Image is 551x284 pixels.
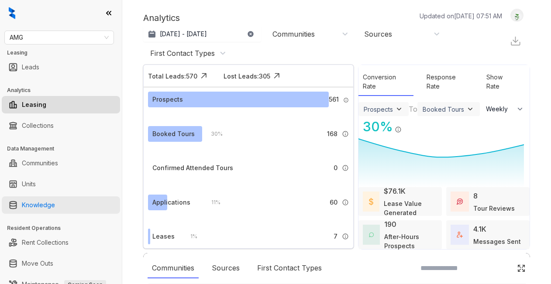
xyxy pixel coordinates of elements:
[270,69,283,82] img: Click Icon
[150,48,215,58] div: First Contact Types
[160,30,207,38] p: [DATE] - [DATE]
[473,237,521,246] div: Messages Sent
[342,199,349,206] img: Info
[342,130,349,137] img: Info
[2,196,120,214] li: Knowledge
[7,86,122,94] h3: Analytics
[22,196,55,214] a: Knowledge
[22,96,46,113] a: Leasing
[148,258,199,278] div: Communities
[369,198,373,205] img: LeaseValue
[253,258,326,278] div: First Contact Types
[203,198,220,207] div: 11 %
[384,219,396,229] div: 190
[152,163,233,173] div: Confirmed Attended Tours
[272,29,315,39] div: Communities
[358,68,413,96] div: Conversion Rate
[473,191,478,201] div: 8
[22,58,39,76] a: Leads
[207,258,244,278] div: Sources
[2,234,120,251] li: Rent Collections
[7,49,122,57] h3: Leasing
[384,232,437,250] div: After-Hours Prospects
[384,199,437,217] div: Lease Value Generated
[152,232,175,241] div: Leases
[202,129,223,139] div: 30 %
[2,117,120,134] li: Collections
[482,68,521,96] div: Show Rate
[517,264,526,273] img: Click Icon
[182,232,197,241] div: 1 %
[22,175,36,193] a: Units
[384,186,406,196] div: $76.1K
[22,255,53,272] a: Move Outs
[423,106,464,113] div: Booked Tours
[402,118,415,131] img: Click Icon
[364,29,392,39] div: Sources
[327,129,337,139] span: 168
[364,106,393,113] div: Prospects
[499,264,506,272] img: SearchIcon
[197,69,210,82] img: Click Icon
[457,232,463,238] img: TotalFum
[342,233,349,240] img: Info
[409,104,417,114] div: To
[2,96,120,113] li: Leasing
[358,117,393,137] div: 30 %
[343,97,349,103] img: Info
[152,95,183,104] div: Prospects
[224,72,270,81] div: Lost Leads: 305
[7,145,122,153] h3: Data Management
[2,255,120,272] li: Move Outs
[395,105,403,113] img: ViewFilterArrow
[329,95,339,104] span: 561
[2,154,120,172] li: Communities
[10,31,109,44] span: AMG
[486,105,513,113] span: Weekly
[395,126,402,133] img: Info
[7,224,122,232] h3: Resident Operations
[481,101,530,117] button: Weekly
[334,163,337,173] span: 0
[9,7,15,19] img: logo
[334,232,337,241] span: 7
[466,105,475,113] img: ViewFilterArrow
[330,198,337,207] span: 60
[22,117,54,134] a: Collections
[22,234,69,251] a: Rent Collections
[457,198,463,205] img: TourReviews
[2,58,120,76] li: Leads
[420,11,502,21] p: Updated on [DATE] 07:51 AM
[369,232,374,237] img: AfterHoursConversations
[511,11,523,20] img: UserAvatar
[473,224,486,234] div: 4.1K
[473,204,515,213] div: Tour Reviews
[143,26,261,42] button: [DATE] - [DATE]
[152,198,190,207] div: Applications
[510,35,521,47] img: Download
[152,129,195,139] div: Booked Tours
[143,11,180,24] p: Analytics
[148,72,197,81] div: Total Leads: 570
[422,68,473,96] div: Response Rate
[342,164,349,171] img: Info
[2,175,120,193] li: Units
[22,154,58,172] a: Communities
